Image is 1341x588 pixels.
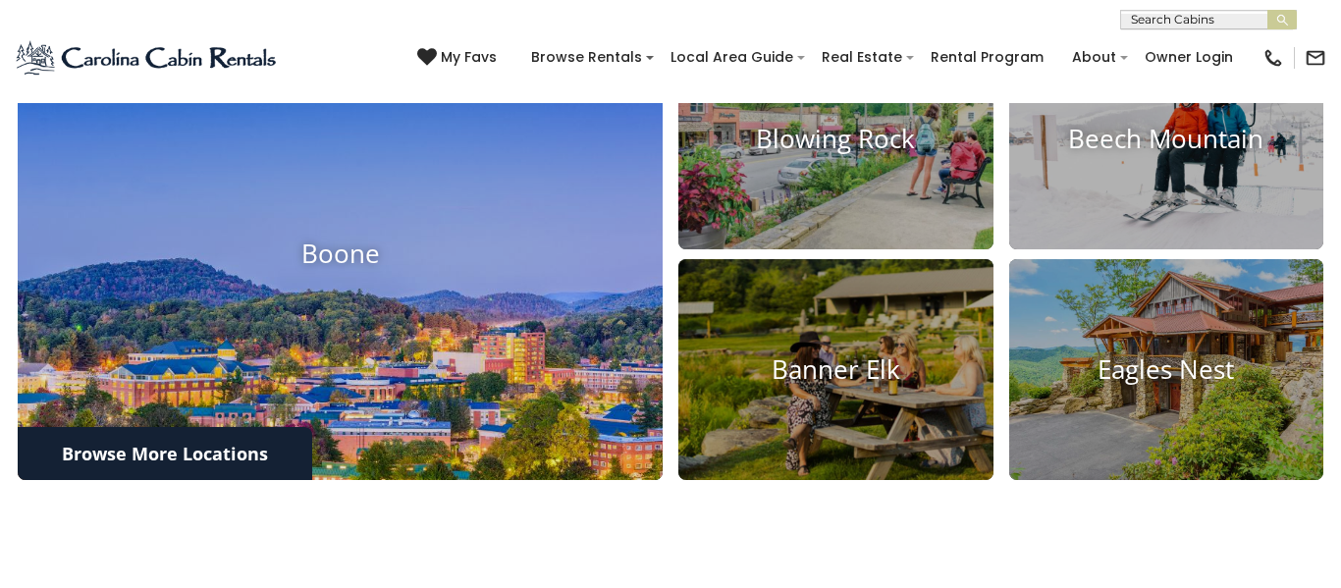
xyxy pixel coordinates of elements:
[441,47,497,68] span: My Favs
[678,124,993,154] h4: Blowing Rock
[15,38,280,78] img: Blue-2.png
[1009,259,1324,480] a: Eagles Nest
[1009,124,1324,154] h4: Beech Mountain
[661,42,803,73] a: Local Area Guide
[678,354,993,385] h4: Banner Elk
[1135,42,1243,73] a: Owner Login
[1062,42,1126,73] a: About
[1009,354,1324,385] h4: Eagles Nest
[417,47,502,69] a: My Favs
[1305,47,1326,69] img: mail-regular-black.png
[18,427,312,480] a: Browse More Locations
[921,42,1053,73] a: Rental Program
[1262,47,1284,69] img: phone-regular-black.png
[1009,28,1324,249] a: Beech Mountain
[18,240,663,270] h4: Boone
[678,259,993,480] a: Banner Elk
[18,28,663,480] a: Boone
[521,42,652,73] a: Browse Rentals
[678,28,993,249] a: Blowing Rock
[812,42,912,73] a: Real Estate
